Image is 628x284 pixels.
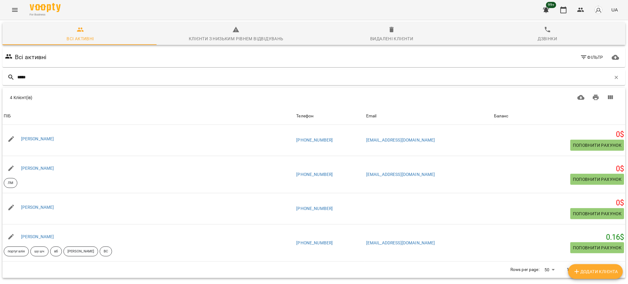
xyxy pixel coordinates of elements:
button: Друк [589,90,604,105]
div: ЛМ [4,178,17,188]
span: Поповнити рахунок [573,244,622,251]
button: Поповнити рахунок [570,242,624,253]
div: ВС [100,247,112,256]
div: 4 Клієнт(ів) [10,94,303,101]
span: Фільтр [580,54,604,61]
p: ВС [104,249,108,254]
span: Поповнити рахунок [573,176,622,183]
a: [EMAIL_ADDRESS][DOMAIN_NAME] [366,138,435,142]
span: ПІБ [4,112,294,120]
p: португалія [8,249,25,254]
button: Фільтр [578,52,606,63]
a: [PHONE_NUMBER] [297,206,333,211]
a: [PHONE_NUMBER] [297,172,333,177]
h6: Всі активні [15,52,47,62]
div: 50 [542,265,557,274]
span: Поповнити рахунок [573,210,622,217]
a: [PHONE_NUMBER] [297,240,333,245]
span: Телефон [297,112,364,120]
h5: 0 $ [494,164,624,174]
div: Sort [4,112,11,120]
h5: 0 $ [494,198,624,208]
div: Table Toolbar [2,88,626,107]
button: Menu [7,2,22,17]
div: Телефон [297,112,314,120]
a: [EMAIL_ADDRESS][DOMAIN_NAME] [366,240,435,245]
div: вб [50,247,62,256]
img: avatar_s.png [594,6,603,14]
p: Rows per page: [510,267,539,273]
a: [EMAIL_ADDRESS][DOMAIN_NAME] [366,172,435,177]
button: UA [609,4,621,15]
button: Поповнити рахунок [570,140,624,151]
span: UA [612,7,618,13]
a: [PERSON_NAME] [21,136,54,141]
button: Вигляд колонок [603,90,618,105]
a: [PERSON_NAME] [21,166,54,171]
div: Sort [366,112,377,120]
span: 99+ [546,2,557,8]
button: Додати клієнта [568,264,623,279]
button: Поповнити рахунок [570,174,624,185]
span: Додати клієнта [573,268,618,275]
h5: 0 $ [494,130,624,139]
a: [PHONE_NUMBER] [297,138,333,142]
div: Sort [297,112,314,120]
div: шу шч [30,247,49,256]
img: Voopty Logo [30,3,61,12]
span: For Business [30,13,61,17]
h5: 0.16 $ [494,233,624,242]
div: Дзвінки [538,35,557,42]
div: Sort [494,112,509,120]
div: Видалені клієнти [370,35,413,42]
div: Email [366,112,377,120]
div: [PERSON_NAME] [63,247,98,256]
span: Поповнити рахунок [573,142,622,149]
p: вб [54,249,58,254]
p: 1-4 of 4 [567,267,582,273]
div: ПІБ [4,112,11,120]
span: Email [366,112,492,120]
p: ЛМ [8,181,13,186]
div: Клієнти з низьким рівнем відвідувань [189,35,284,42]
a: [PERSON_NAME] [21,234,54,239]
a: [PERSON_NAME] [21,205,54,210]
div: Баланс [494,112,509,120]
p: [PERSON_NAME] [67,249,94,254]
div: Всі активні [67,35,94,42]
span: Баланс [494,112,624,120]
p: шу шч [34,249,45,254]
div: португалія [4,247,29,256]
button: Поповнити рахунок [570,208,624,219]
button: Завантажити CSV [574,90,589,105]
